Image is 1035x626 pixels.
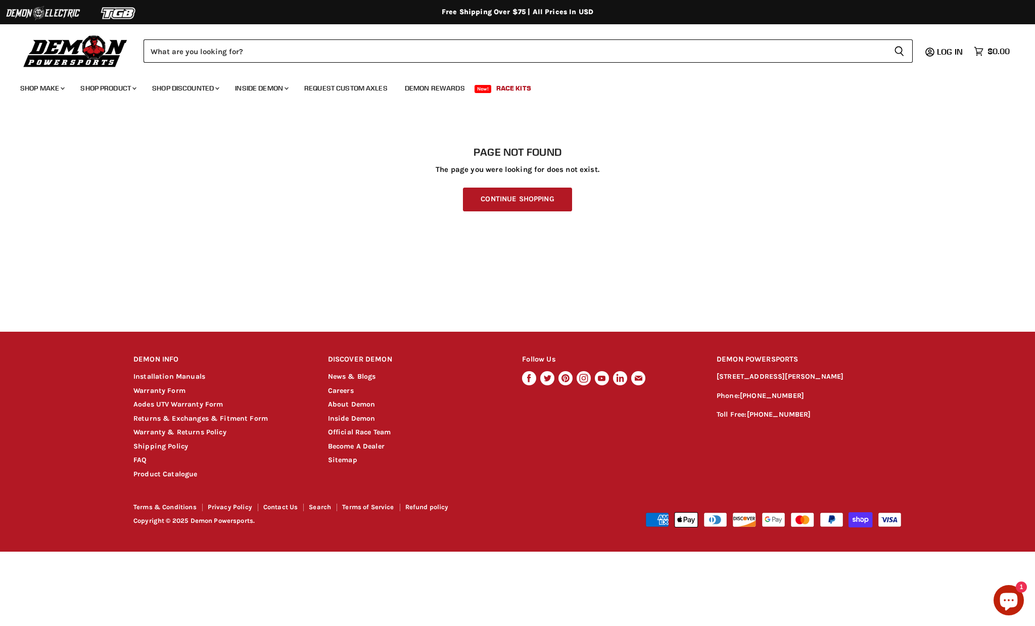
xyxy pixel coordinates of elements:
a: Warranty Form [133,386,185,395]
p: Phone: [717,390,902,402]
a: Privacy Policy [208,503,252,511]
a: Become A Dealer [328,442,385,451]
a: Sitemap [328,456,357,464]
p: Toll Free: [717,409,902,421]
a: Careers [328,386,354,395]
a: Warranty & Returns Policy [133,428,226,436]
p: Copyright © 2025 Demon Powersports. [133,517,519,525]
h2: DISCOVER DEMON [328,348,503,372]
a: Inside Demon [227,78,295,99]
div: Free Shipping Over $75 | All Prices In USD [113,8,922,17]
a: Contact Us [263,503,298,511]
a: Aodes UTV Warranty Form [133,400,223,409]
a: [PHONE_NUMBER] [747,410,811,419]
img: TGB Logo 2 [81,4,157,23]
a: About Demon [328,400,375,409]
h2: DEMON INFO [133,348,309,372]
a: Installation Manuals [133,372,205,381]
a: Log in [932,47,969,56]
a: Inside Demon [328,414,375,423]
a: Demon Rewards [397,78,473,99]
a: $0.00 [969,44,1015,59]
nav: Footer [133,504,519,514]
a: Returns & Exchanges & Fitment Form [133,414,268,423]
input: Search [144,39,886,63]
h2: DEMON POWERSPORTS [717,348,902,372]
p: [STREET_ADDRESS][PERSON_NAME] [717,371,902,383]
a: Race Kits [489,78,539,99]
a: Shop Discounted [145,78,225,99]
a: Shop Make [13,78,71,99]
p: The page you were looking for does not exist. [133,165,902,174]
a: FAQ [133,456,147,464]
inbox-online-store-chat: Shopify online store chat [991,585,1027,618]
a: Continue Shopping [463,188,572,211]
span: New! [475,85,492,93]
a: Product Catalogue [133,470,198,478]
h2: Follow Us [522,348,697,372]
span: $0.00 [987,47,1010,56]
a: News & Blogs [328,372,376,381]
a: Shipping Policy [133,442,188,451]
form: Product [144,39,913,63]
span: Log in [937,47,963,57]
h1: Page not found [133,146,902,158]
a: Request Custom Axles [297,78,395,99]
a: Terms of Service [342,503,394,511]
a: [PHONE_NUMBER] [740,391,804,400]
img: Demon Electric Logo 2 [5,4,81,23]
img: Demon Powersports [20,33,131,69]
a: Search [309,503,331,511]
a: Terms & Conditions [133,503,197,511]
button: Search [886,39,913,63]
a: Shop Product [73,78,143,99]
ul: Main menu [13,74,1007,99]
a: Official Race Team [328,428,391,436]
a: Refund policy [405,503,449,511]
